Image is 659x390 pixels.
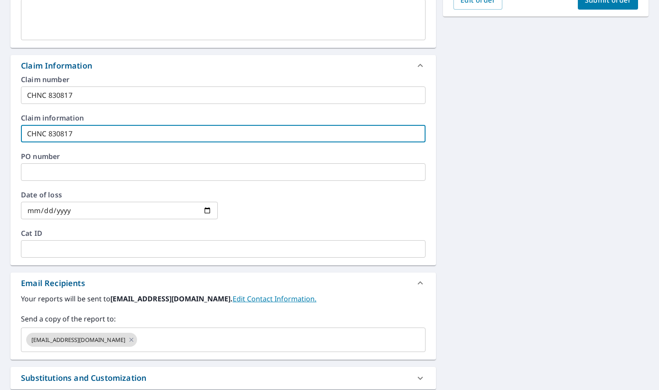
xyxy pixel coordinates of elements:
[21,314,426,324] label: Send a copy of the report to:
[21,277,85,289] div: Email Recipients
[21,153,426,160] label: PO number
[21,76,426,83] label: Claim number
[10,273,436,293] div: Email Recipients
[10,367,436,389] div: Substitutions and Customization
[10,55,436,76] div: Claim Information
[26,333,137,347] div: [EMAIL_ADDRESS][DOMAIN_NAME]
[21,114,426,121] label: Claim information
[233,294,316,304] a: EditContactInfo
[21,60,92,72] div: Claim Information
[21,191,218,198] label: Date of loss
[26,336,130,344] span: [EMAIL_ADDRESS][DOMAIN_NAME]
[110,294,233,304] b: [EMAIL_ADDRESS][DOMAIN_NAME].
[21,230,426,237] label: Cat ID
[21,372,146,384] div: Substitutions and Customization
[21,293,426,304] label: Your reports will be sent to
